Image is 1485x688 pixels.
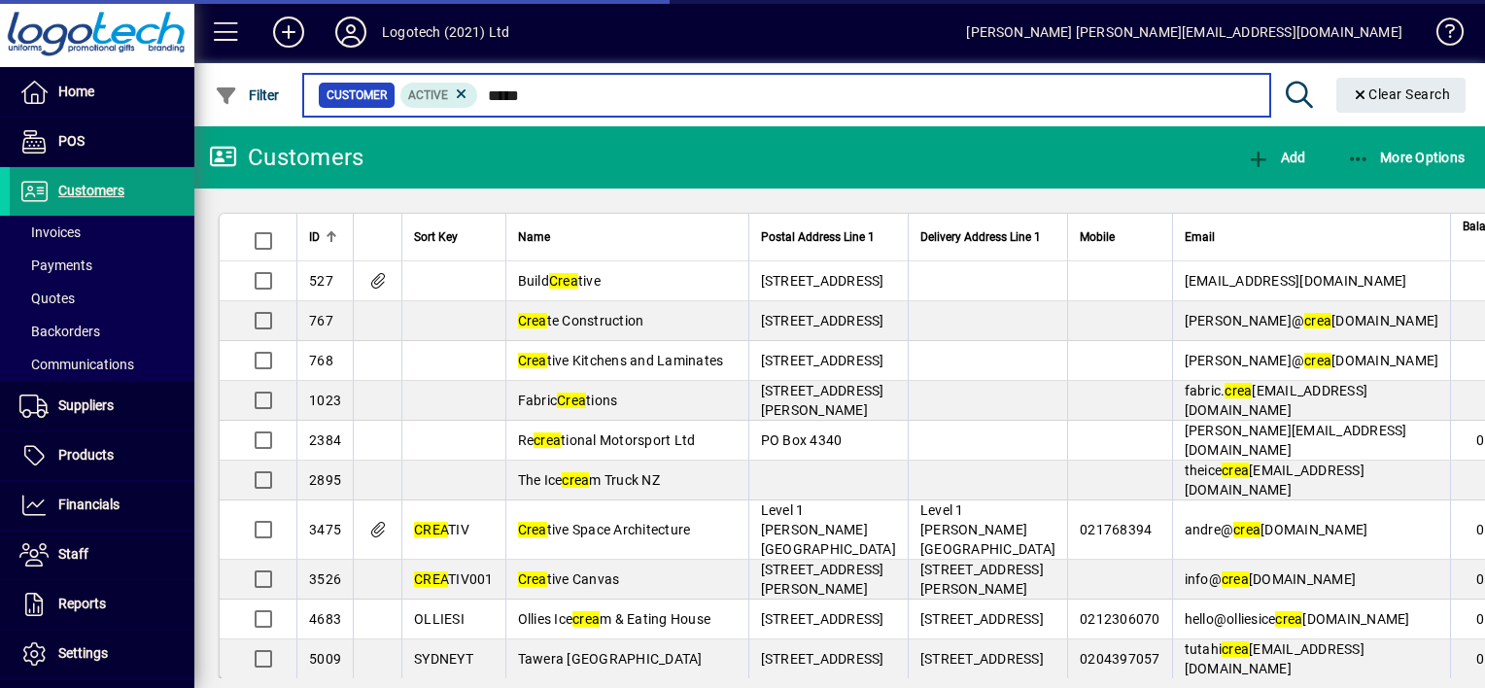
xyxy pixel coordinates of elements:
span: Re tional Motorsport Ltd [518,432,696,448]
span: Filter [215,87,280,103]
a: Home [10,68,194,117]
a: Backorders [10,315,194,348]
span: Mobile [1080,226,1115,248]
div: Customers [209,142,363,173]
div: Name [518,226,737,248]
button: More Options [1342,140,1470,175]
button: Clear [1336,78,1467,113]
span: Customer [327,86,387,105]
a: Knowledge Base [1422,4,1461,67]
span: tutahi [EMAIL_ADDRESS][DOMAIN_NAME] [1185,641,1364,676]
span: [PERSON_NAME]@ [DOMAIN_NAME] [1185,353,1439,368]
span: tive Kitchens and Laminates [518,353,724,368]
mat-chip: Activation Status: Active [400,83,478,108]
span: Settings [58,645,108,661]
button: Profile [320,15,382,50]
div: Mobile [1080,226,1160,248]
span: hello@olliesice [DOMAIN_NAME] [1185,611,1410,627]
span: Fabric tions [518,393,618,408]
span: Products [58,447,114,463]
em: crea [1304,353,1331,368]
span: [STREET_ADDRESS] [761,313,884,328]
span: theice [EMAIL_ADDRESS][DOMAIN_NAME] [1185,463,1364,498]
span: 5009 [309,651,341,667]
span: Home [58,84,94,99]
span: Communications [19,357,134,372]
em: crea [1222,641,1249,657]
span: tive Space Architecture [518,522,691,537]
em: crea [1225,383,1252,398]
span: 0212306070 [1080,611,1160,627]
span: Customers [58,183,124,198]
span: Postal Address Line 1 [761,226,875,248]
span: Active [408,88,448,102]
a: Quotes [10,282,194,315]
em: CREA [414,571,448,587]
span: [STREET_ADDRESS][PERSON_NAME] [920,562,1044,597]
span: 527 [309,273,333,289]
span: 0204397057 [1080,651,1160,667]
span: POS [58,133,85,149]
span: Delivery Address Line 1 [920,226,1041,248]
span: Name [518,226,550,248]
span: [STREET_ADDRESS] [761,353,884,368]
span: [STREET_ADDRESS] [920,651,1044,667]
span: 2384 [309,432,341,448]
div: Logotech (2021) Ltd [382,17,509,48]
a: Invoices [10,216,194,249]
em: crea [534,432,561,448]
span: Sort Key [414,226,458,248]
span: [STREET_ADDRESS][PERSON_NAME] [761,383,884,418]
div: Email [1185,226,1439,248]
span: [STREET_ADDRESS][PERSON_NAME] [761,562,884,597]
em: CREA [414,522,448,537]
span: More Options [1347,150,1466,165]
span: TIV [414,522,469,537]
span: Invoices [19,224,81,240]
a: POS [10,118,194,166]
span: 3475 [309,522,341,537]
span: Level 1 [PERSON_NAME][GEOGRAPHIC_DATA] [920,502,1055,557]
em: Crea [518,571,547,587]
span: Email [1185,226,1215,248]
span: Level 1 [PERSON_NAME][GEOGRAPHIC_DATA] [761,502,896,557]
em: Crea [557,393,586,408]
em: crea [1233,522,1261,537]
span: andre@ [DOMAIN_NAME] [1185,522,1368,537]
span: Tawera [GEOGRAPHIC_DATA] [518,651,703,667]
a: Reports [10,580,194,629]
div: [PERSON_NAME] [PERSON_NAME][EMAIL_ADDRESS][DOMAIN_NAME] [966,17,1402,48]
span: OLLIESI [414,611,465,627]
span: PO Box 4340 [761,432,843,448]
span: Financials [58,497,120,512]
span: 1023 [309,393,341,408]
em: crea [562,472,589,488]
em: crea [1275,611,1302,627]
a: Communications [10,348,194,381]
span: Ollies Ice m & Eating House [518,611,711,627]
span: Reports [58,596,106,611]
span: SYDNEYT [414,651,473,667]
span: [STREET_ADDRESS] [920,611,1044,627]
span: te Construction [518,313,644,328]
span: [STREET_ADDRESS] [761,611,884,627]
span: tive Canvas [518,571,620,587]
span: TIV001 [414,571,494,587]
span: Add [1247,150,1305,165]
a: Products [10,431,194,480]
span: info@ [DOMAIN_NAME] [1185,571,1357,587]
span: 021768394 [1080,522,1152,537]
span: [PERSON_NAME]@ [DOMAIN_NAME] [1185,313,1439,328]
span: [PERSON_NAME][EMAIL_ADDRESS][DOMAIN_NAME] [1185,423,1407,458]
em: Crea [518,522,547,537]
span: Build tive [518,273,601,289]
em: crea [572,611,600,627]
span: [STREET_ADDRESS] [761,651,884,667]
span: 768 [309,353,333,368]
em: Crea [518,353,547,368]
span: 2895 [309,472,341,488]
span: fabric. [EMAIL_ADDRESS][DOMAIN_NAME] [1185,383,1368,418]
span: Staff [58,546,88,562]
a: Financials [10,481,194,530]
a: Suppliers [10,382,194,430]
